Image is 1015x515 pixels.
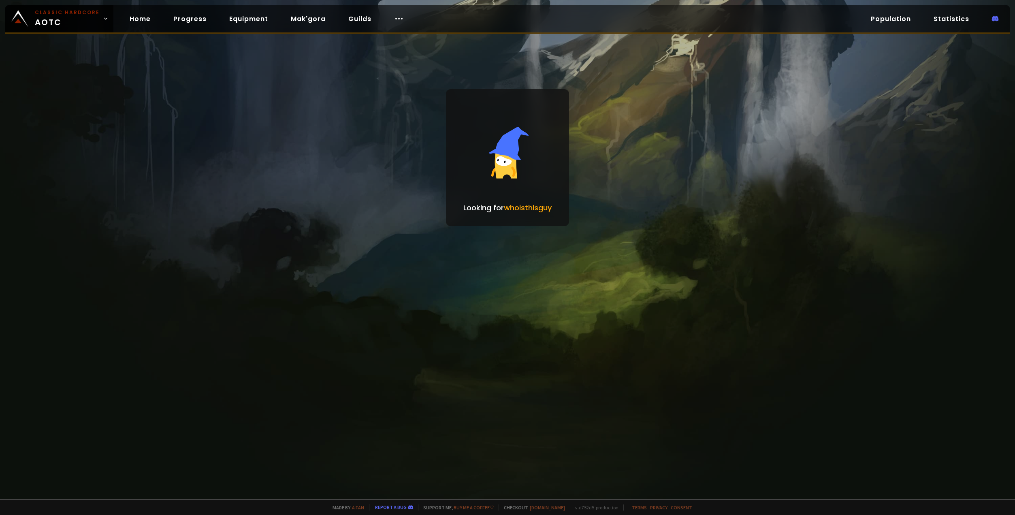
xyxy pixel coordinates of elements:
[463,202,552,213] p: Looking for
[632,504,647,511] a: Terms
[454,504,494,511] a: Buy me a coffee
[530,504,565,511] a: [DOMAIN_NAME]
[123,11,157,27] a: Home
[504,203,552,213] span: whoisthisguy
[35,9,100,28] span: AOTC
[5,5,113,32] a: Classic HardcoreAOTC
[650,504,667,511] a: Privacy
[375,504,407,510] a: Report a bug
[864,11,917,27] a: Population
[570,504,618,511] span: v. d752d5 - production
[223,11,275,27] a: Equipment
[328,504,364,511] span: Made by
[352,504,364,511] a: a fan
[167,11,213,27] a: Progress
[342,11,378,27] a: Guilds
[671,504,692,511] a: Consent
[927,11,976,27] a: Statistics
[35,9,100,16] small: Classic Hardcore
[284,11,332,27] a: Mak'gora
[418,504,494,511] span: Support me,
[499,504,565,511] span: Checkout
